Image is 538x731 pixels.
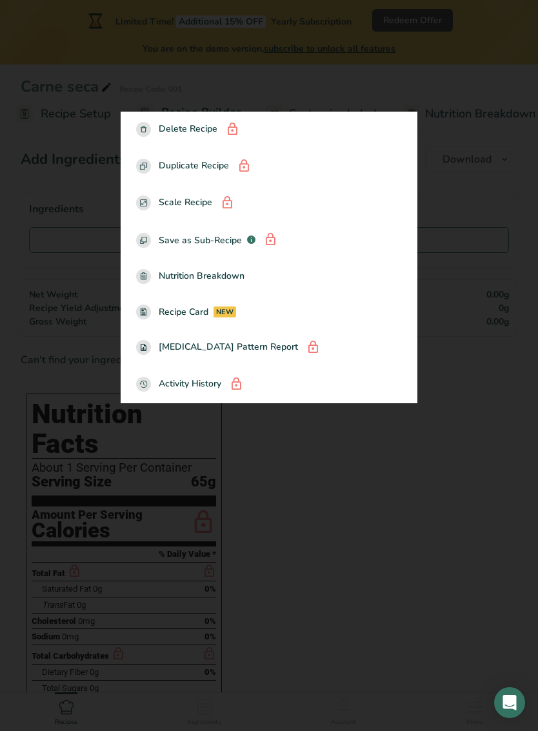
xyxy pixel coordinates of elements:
span: Save as Sub-Recipe [159,234,242,247]
div: NEW [214,306,236,317]
span: Duplicate Recipe [159,159,229,175]
span: Nutrition Breakdown [159,269,244,284]
span: [MEDICAL_DATA] Pattern Report [159,340,298,356]
span: Scale Recipe [159,195,212,212]
span: Activity History [159,377,221,393]
div: Open Intercom Messenger [494,687,525,718]
span: Recipe Card [159,305,208,319]
button: Activity History [121,366,417,403]
span: Delete Recipe [159,122,217,138]
button: Scale Recipe [121,185,417,222]
a: Nutrition Breakdown [121,259,417,294]
button: Save as Sub-Recipe [121,222,417,259]
a: Recipe Card NEW [121,294,417,330]
button: Duplicate Recipe [121,148,417,185]
button: Delete Recipe [121,112,417,148]
button: [MEDICAL_DATA] Pattern Report [121,330,417,366]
